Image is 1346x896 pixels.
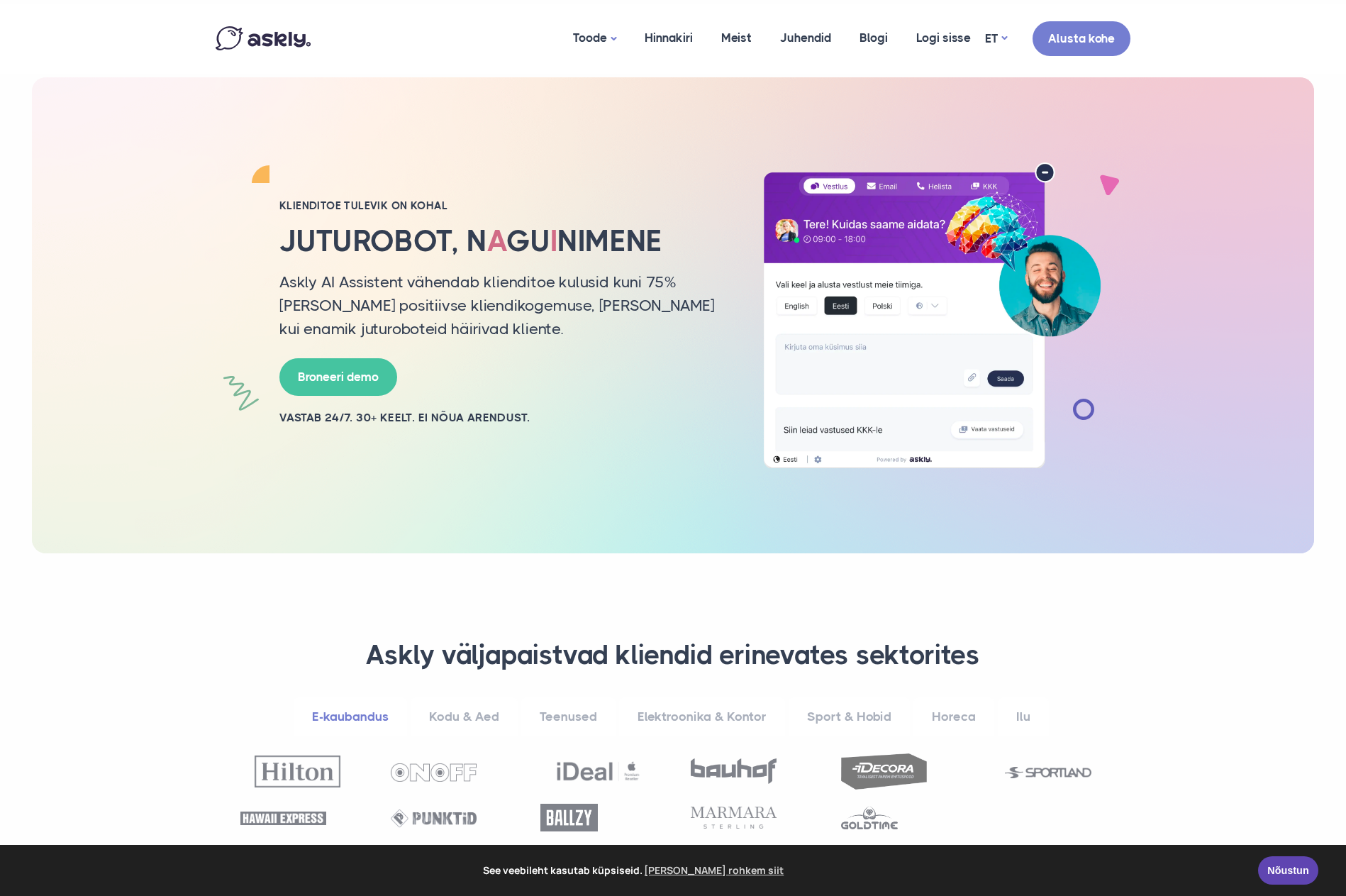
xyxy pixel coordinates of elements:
a: Horeca [913,697,994,736]
h3: Askly väljapaistvad kliendid erinevates sektorites [233,638,1113,673]
a: Logi sisse [902,4,985,72]
a: Hinnakiri [630,4,707,72]
a: Nõustun [1258,856,1318,885]
img: Askly [216,26,311,50]
img: Punktid [391,809,477,827]
a: Kodu & Aed [411,697,518,736]
a: Ilu [998,697,1049,736]
img: Ideal [555,755,641,787]
img: OnOff [391,763,477,782]
a: E-kaubandus [294,697,407,736]
a: Blogi [845,4,902,72]
h1: Juturobot, n gu nimene [279,223,726,259]
span: See veebileht kasutab küpsiseid. [21,860,1248,881]
a: Teenused [521,697,616,736]
a: Juhendid [766,4,845,72]
img: Hawaii Express [240,812,326,825]
img: Hilton [255,756,340,787]
p: Askly AI Assistent vähendab klienditoe kulusid kuni 75% [PERSON_NAME] positiivse kliendikogemuse,... [279,270,726,341]
img: Marmara Sterling [691,807,777,829]
img: Ballzy [540,804,598,831]
span: a [487,224,506,258]
a: learn more about cookies [643,860,786,881]
img: Bauhof [691,758,777,784]
h2: Vastab 24/7. 30+ keelt. Ei nõua arendust. [279,410,726,426]
a: Elektroonika & Kontor [619,697,785,736]
img: Goldtime [841,806,899,829]
a: ET [985,28,1007,49]
a: Alusta kohe [1033,21,1130,56]
img: Tehisintellekt [747,162,1116,469]
a: Sport & Hobid [789,697,910,736]
h2: Klienditoe tulevik on kohal [279,199,726,213]
span: i [550,224,557,258]
a: Broneeri demo [279,358,397,396]
a: Meist [707,4,766,72]
img: Sportland [1005,767,1091,778]
a: Toode [559,4,630,74]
